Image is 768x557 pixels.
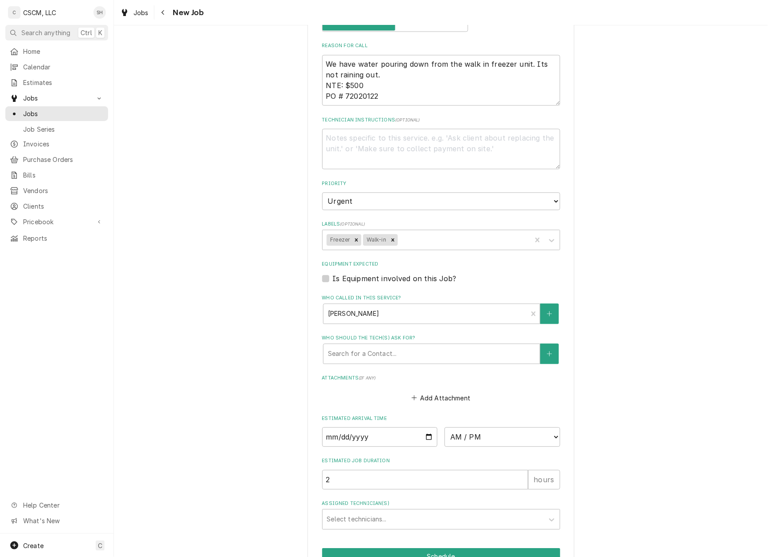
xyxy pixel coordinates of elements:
[5,60,108,74] a: Calendar
[322,181,560,210] div: Priority
[528,470,560,490] div: hours
[156,5,170,20] button: Navigate back
[5,183,108,198] a: Vendors
[540,304,559,324] button: Create New Contact
[23,47,104,56] span: Home
[170,7,204,19] span: New Job
[23,139,104,149] span: Invoices
[322,500,560,529] div: Assigned Technician(s)
[322,458,560,465] label: Estimated Job Duration
[322,43,560,106] div: Reason For Call
[23,170,104,180] span: Bills
[322,375,560,382] label: Attachments
[322,55,560,106] textarea: We have water pouring down from the walk in freezer unit. Its not raining out. NTE: $500 PO # 720...
[5,231,108,246] a: Reports
[5,44,108,59] a: Home
[5,513,108,528] a: Go to What's New
[333,274,457,284] label: Is Equipment involved on this Job?
[5,214,108,229] a: Go to Pricebook
[23,500,103,510] span: Help Center
[23,62,104,72] span: Calendar
[322,117,560,124] label: Technician Instructions
[395,118,420,123] span: ( optional )
[445,428,560,447] select: Time Select
[322,117,560,170] div: Technician Instructions
[23,542,44,549] span: Create
[5,152,108,167] a: Purchase Orders
[363,234,388,246] div: Walk-in
[23,109,104,118] span: Jobs
[340,222,365,227] span: ( optional )
[540,344,559,364] button: Create New Contact
[322,416,560,423] label: Estimated Arrival Time
[5,106,108,121] a: Jobs
[322,428,438,447] input: Date
[322,295,560,324] div: Who called in this service?
[322,221,560,250] div: Labels
[23,8,56,17] div: CSCM, LLC
[327,234,352,246] div: Freezer
[5,25,108,40] button: Search anythingCtrlK
[23,516,103,525] span: What's New
[547,351,552,357] svg: Create New Contact
[5,75,108,90] a: Estimates
[21,28,70,37] span: Search anything
[322,335,560,342] label: Who should the tech(s) ask for?
[98,541,102,550] span: C
[322,500,560,508] label: Assigned Technician(s)
[23,78,104,87] span: Estimates
[322,43,560,50] label: Reason For Call
[93,6,106,19] div: Serra Heyen's Avatar
[410,392,472,404] button: Add Attachment
[98,28,102,37] span: K
[23,202,104,211] span: Clients
[23,186,104,195] span: Vendors
[322,295,560,302] label: Who called in this service?
[23,125,104,134] span: Job Series
[23,217,90,226] span: Pricebook
[322,458,560,489] div: Estimated Job Duration
[5,168,108,182] a: Bills
[5,137,108,151] a: Invoices
[5,199,108,214] a: Clients
[23,93,90,103] span: Jobs
[322,375,560,404] div: Attachments
[93,6,106,19] div: SH
[322,261,560,268] label: Equipment Expected
[133,8,149,17] span: Jobs
[547,311,552,317] svg: Create New Contact
[388,234,398,246] div: Remove Walk-in
[5,122,108,137] a: Job Series
[359,376,376,381] span: ( if any )
[322,261,560,284] div: Equipment Expected
[5,498,108,513] a: Go to Help Center
[322,335,560,364] div: Who should the tech(s) ask for?
[5,91,108,105] a: Go to Jobs
[322,181,560,188] label: Priority
[352,234,361,246] div: Remove Freezer
[23,234,104,243] span: Reports
[117,5,152,20] a: Jobs
[81,28,92,37] span: Ctrl
[322,221,560,228] label: Labels
[322,416,560,447] div: Estimated Arrival Time
[8,6,20,19] div: C
[23,155,104,164] span: Purchase Orders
